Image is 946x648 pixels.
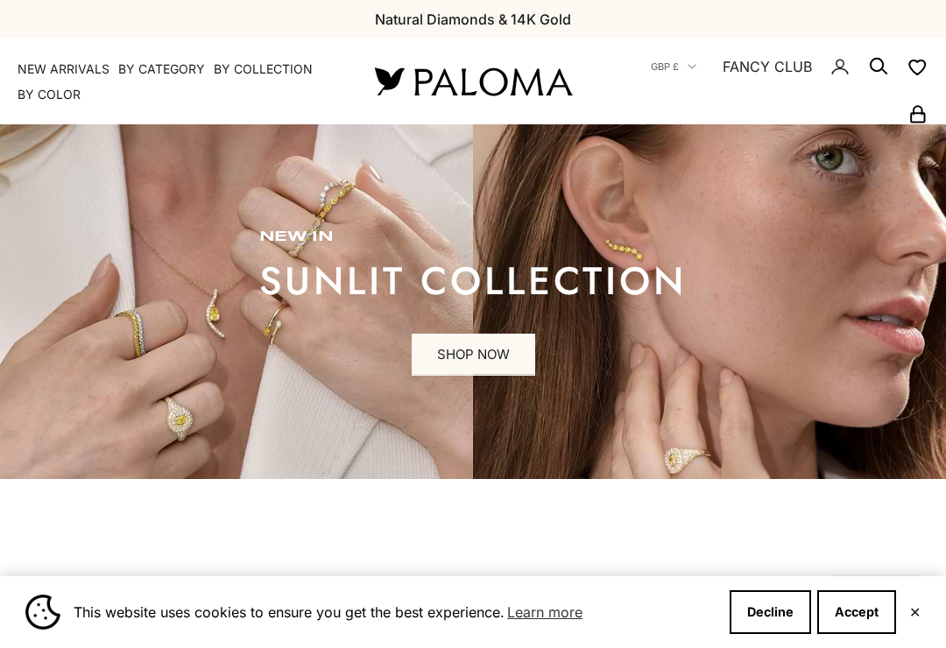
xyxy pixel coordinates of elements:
[118,60,205,78] summary: By Category
[723,55,812,78] a: FANCY CLUB
[18,60,109,78] a: NEW ARRIVALS
[505,599,585,625] a: Learn more
[259,229,687,246] p: new in
[817,590,896,634] button: Accept
[412,334,535,376] a: SHOP NOW
[77,570,869,605] p: SHOP BY CATEGORY
[375,8,571,31] p: Natural Diamonds & 14K Gold
[25,595,60,630] img: Cookie banner
[18,60,333,103] nav: Primary navigation
[651,59,679,74] span: GBP £
[909,607,921,617] button: Close
[730,590,811,634] button: Decline
[214,60,313,78] summary: By Collection
[613,39,928,124] nav: Secondary navigation
[74,599,716,625] span: This website uses cookies to ensure you get the best experience.
[259,264,687,299] p: sunlit collection
[18,86,81,103] summary: By Color
[651,59,696,74] button: GBP £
